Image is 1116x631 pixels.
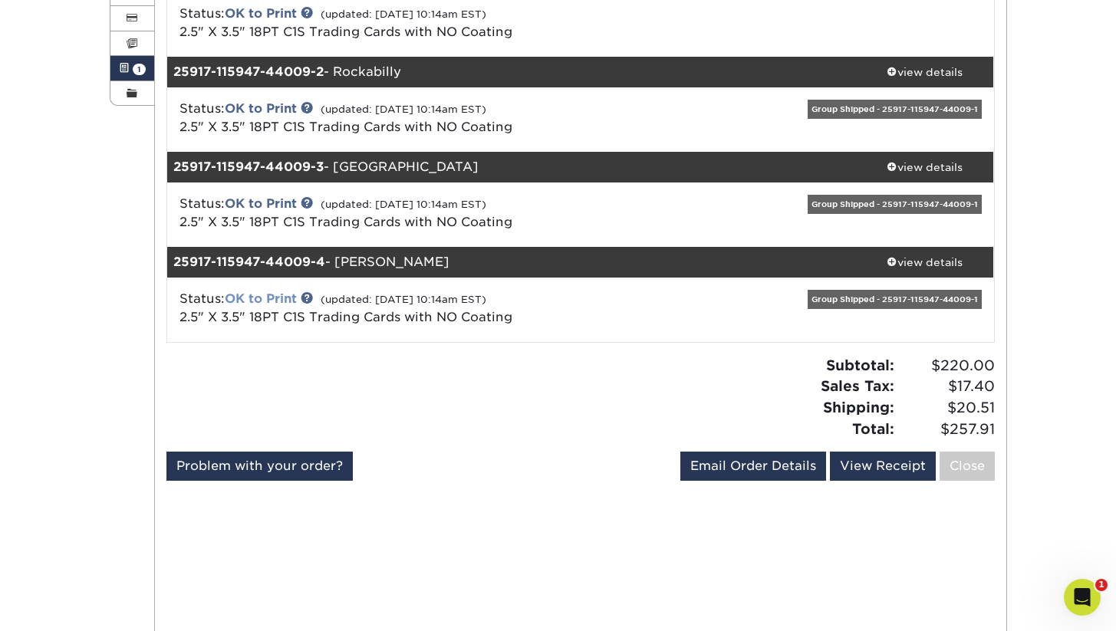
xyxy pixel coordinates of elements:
a: view details [856,57,994,87]
a: OK to Print [225,291,297,306]
a: OK to Print [225,196,297,211]
a: OK to Print [225,6,297,21]
small: (updated: [DATE] 10:14am EST) [321,8,486,20]
a: Problem with your order? [166,452,353,481]
small: (updated: [DATE] 10:14am EST) [321,104,486,115]
span: $20.51 [899,397,995,419]
strong: 25917-115947-44009-4 [173,255,325,269]
div: view details [856,255,994,270]
a: 2.5" X 3.5" 18PT C1S Trading Cards with NO Coating [179,120,512,134]
span: 1 [133,64,146,75]
a: View Receipt [830,452,936,481]
small: (updated: [DATE] 10:14am EST) [321,199,486,210]
span: 1 [1095,579,1108,591]
a: OK to Print [225,101,297,116]
strong: Sales Tax: [821,377,894,394]
span: $257.91 [899,419,995,440]
div: - Rockabilly [167,57,856,87]
strong: Shipping: [823,399,894,416]
div: Group Shipped - 25917-115947-44009-1 [808,290,982,309]
div: Status: [168,100,718,136]
strong: 25917-115947-44009-2 [173,64,324,79]
a: 2.5" X 3.5" 18PT C1S Trading Cards with NO Coating [179,310,512,324]
div: Group Shipped - 25917-115947-44009-1 [808,100,982,119]
div: view details [856,64,994,80]
a: view details [856,247,994,278]
div: Status: [168,195,718,232]
span: $17.40 [899,376,995,397]
a: 1 [110,56,155,81]
a: 2.5" X 3.5" 18PT C1S Trading Cards with NO Coating [179,215,512,229]
div: view details [856,159,994,175]
a: view details [856,152,994,182]
a: 2.5" X 3.5" 18PT C1S Trading Cards with NO Coating [179,25,512,39]
a: Close [940,452,995,481]
iframe: Intercom live chat [1064,579,1101,616]
strong: Subtotal: [826,357,894,373]
div: - [PERSON_NAME] [167,247,856,278]
span: $220.00 [899,355,995,376]
a: Email Order Details [680,452,826,481]
strong: 25917-115947-44009-3 [173,159,324,174]
div: - [GEOGRAPHIC_DATA] [167,152,856,182]
div: Status: [168,290,718,327]
div: Group Shipped - 25917-115947-44009-1 [808,195,982,214]
div: Status: [168,5,718,41]
small: (updated: [DATE] 10:14am EST) [321,294,486,305]
strong: Total: [852,420,894,437]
